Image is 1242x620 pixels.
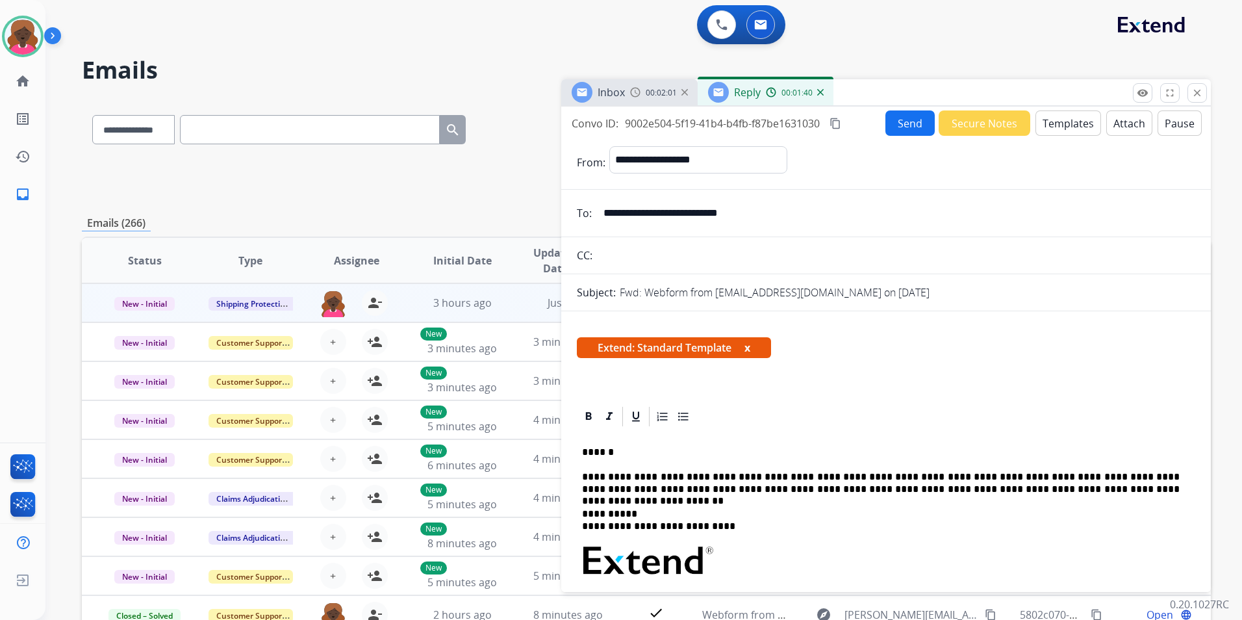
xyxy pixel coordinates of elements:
[114,336,175,350] span: New - Initial
[533,452,603,466] span: 4 minutes ago
[209,492,298,506] span: Claims Adjudication
[1158,110,1202,136] button: Pause
[367,451,383,467] mat-icon: person_add
[209,414,293,428] span: Customer Support
[674,407,693,426] div: Bullet List
[320,524,346,550] button: +
[420,523,447,536] p: New
[15,187,31,202] mat-icon: inbox
[427,536,497,550] span: 8 minutes ago
[209,453,293,467] span: Customer Support
[572,116,618,131] p: Convo ID:
[320,329,346,355] button: +
[433,296,492,310] span: 3 hours ago
[427,497,497,511] span: 5 minutes ago
[114,375,175,389] span: New - Initial
[114,297,175,311] span: New - Initial
[533,491,603,505] span: 4 minutes ago
[420,328,447,341] p: New
[533,335,603,349] span: 3 minutes ago
[114,531,175,545] span: New - Initial
[533,569,603,583] span: 5 minutes ago
[577,248,592,263] p: CC:
[646,88,677,98] span: 00:02:01
[114,414,175,428] span: New - Initial
[367,373,383,389] mat-icon: person_add
[939,110,1030,136] button: Secure Notes
[548,296,589,310] span: Just now
[427,341,497,355] span: 3 minutes ago
[830,118,841,129] mat-icon: content_copy
[15,149,31,164] mat-icon: history
[209,570,293,584] span: Customer Support
[334,253,379,268] span: Assignee
[577,285,616,300] p: Subject:
[5,18,41,55] img: avatar
[367,334,383,350] mat-icon: person_add
[330,412,336,428] span: +
[114,453,175,467] span: New - Initial
[114,492,175,506] span: New - Initial
[330,373,336,389] span: +
[1106,110,1152,136] button: Attach
[320,290,346,317] img: agent-avatar
[427,458,497,472] span: 6 minutes ago
[420,562,447,575] p: New
[1137,87,1148,99] mat-icon: remove_red_eye
[82,57,1211,83] h2: Emails
[781,88,813,98] span: 00:01:40
[320,407,346,433] button: +
[433,253,492,268] span: Initial Date
[15,111,31,127] mat-icon: list_alt
[330,451,336,467] span: +
[577,155,605,170] p: From:
[734,85,761,99] span: Reply
[1164,87,1176,99] mat-icon: fullscreen
[367,568,383,584] mat-icon: person_add
[367,529,383,545] mat-icon: person_add
[1035,110,1101,136] button: Templates
[330,529,336,545] span: +
[320,446,346,472] button: +
[330,568,336,584] span: +
[577,205,592,221] p: To:
[445,122,461,138] mat-icon: search
[15,73,31,89] mat-icon: home
[427,419,497,433] span: 5 minutes ago
[533,530,603,544] span: 4 minutes ago
[744,340,750,355] button: x
[209,531,298,545] span: Claims Adjudication
[420,445,447,458] p: New
[128,253,162,268] span: Status
[526,245,585,276] span: Updated Date
[577,337,771,358] span: Extend: Standard Template
[885,110,935,136] button: Send
[420,484,447,497] p: New
[653,407,672,426] div: Ordered List
[330,490,336,506] span: +
[320,563,346,589] button: +
[320,368,346,394] button: +
[367,295,383,311] mat-icon: person_remove
[238,253,262,268] span: Type
[367,412,383,428] mat-icon: person_add
[330,334,336,350] span: +
[114,570,175,584] span: New - Initial
[600,407,619,426] div: Italic
[209,297,298,311] span: Shipping Protection
[427,575,497,589] span: 5 minutes ago
[82,215,151,231] p: Emails (266)
[533,413,603,427] span: 4 minutes ago
[625,116,820,131] span: 9002e504-5f19-41b4-b4fb-f87be1631030
[626,407,646,426] div: Underline
[620,285,930,300] p: Fwd: Webform from [EMAIL_ADDRESS][DOMAIN_NAME] on [DATE]
[1191,87,1203,99] mat-icon: close
[420,367,447,380] p: New
[209,336,293,350] span: Customer Support
[598,85,625,99] span: Inbox
[427,380,497,394] span: 3 minutes ago
[320,485,346,511] button: +
[420,406,447,419] p: New
[1170,597,1229,612] p: 0.20.1027RC
[209,375,293,389] span: Customer Support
